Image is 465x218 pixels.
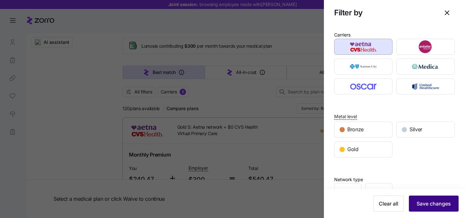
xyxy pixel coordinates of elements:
h1: Filter by [334,8,363,18]
span: Save changes [417,200,451,207]
span: Silver [410,125,422,133]
button: Save changes [409,196,459,212]
span: Bronze [347,125,364,133]
span: Clear all [379,200,398,207]
span: EPO [374,187,384,195]
button: Clear all [373,196,404,212]
span: Gold [347,145,359,153]
img: Ambetter [402,40,449,53]
img: BlueCross BlueShield of Kansas City [340,60,387,73]
div: Network type [334,176,363,183]
div: Carriers [334,31,351,38]
img: Oscar [340,80,387,93]
img: UnitedHealthcare [402,80,449,93]
span: PPO [343,187,353,195]
img: Aetna CVS Health [340,40,387,53]
img: Medica [402,60,449,73]
span: Metal level [334,113,357,120]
